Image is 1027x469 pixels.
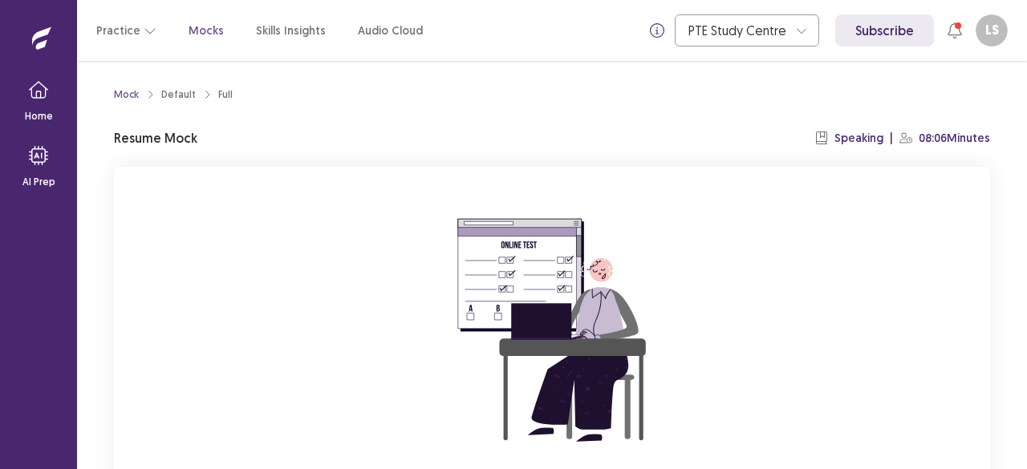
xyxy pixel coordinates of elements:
[22,175,55,189] p: AI Prep
[218,87,233,102] div: Full
[256,22,326,39] a: Skills Insights
[189,22,224,39] a: Mocks
[834,130,883,147] p: Speaking
[25,109,53,123] p: Home
[890,130,893,147] p: |
[114,87,233,102] nav: breadcrumb
[919,130,990,147] p: 08:06 Minutes
[161,87,196,102] div: Default
[688,15,788,46] div: PTE Study Centre
[114,87,139,102] a: Mock
[643,16,672,45] button: info
[96,16,156,45] button: Practice
[358,22,423,39] a: Audio Cloud
[114,128,197,148] p: Resume Mock
[835,14,934,46] a: Subscribe
[976,14,1008,46] button: LS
